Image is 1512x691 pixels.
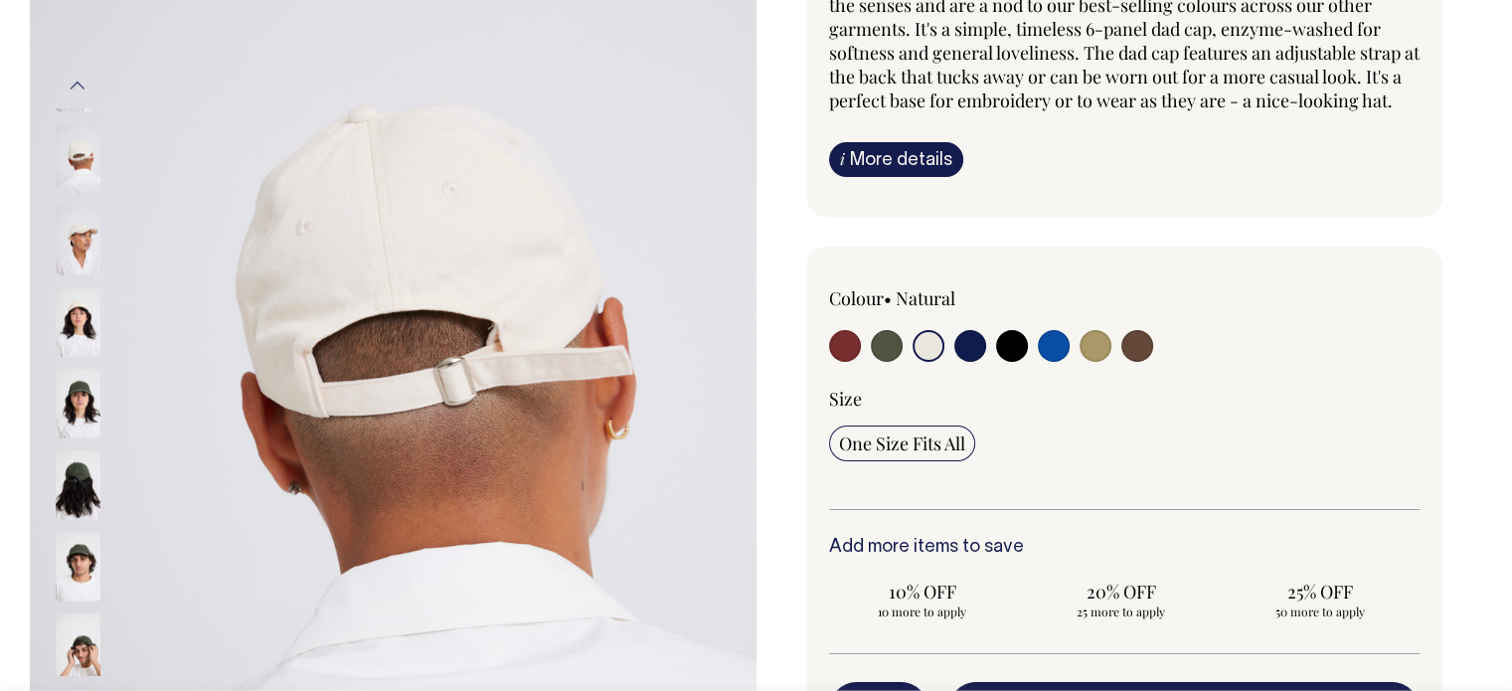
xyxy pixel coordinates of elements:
img: olive [56,532,100,602]
img: natural [56,287,100,357]
span: • [884,286,892,310]
span: 20% OFF [1038,580,1205,604]
span: 10 more to apply [839,604,1006,619]
div: Colour [829,286,1066,310]
span: i [840,148,845,169]
input: One Size Fits All [829,426,975,461]
span: One Size Fits All [839,432,965,455]
img: natural [56,206,100,275]
span: 25% OFF [1237,580,1404,604]
img: olive [56,369,100,438]
div: Size [829,387,1421,411]
img: olive [56,450,100,520]
img: olive [56,613,100,683]
span: 10% OFF [839,580,1006,604]
span: 50 more to apply [1237,604,1404,619]
button: Previous [63,64,92,108]
input: 25% OFF 50 more to apply [1227,574,1414,625]
span: 25 more to apply [1038,604,1205,619]
h6: Add more items to save [829,538,1421,558]
img: natural [56,124,100,194]
label: Natural [896,286,955,310]
input: 20% OFF 25 more to apply [1028,574,1215,625]
input: 10% OFF 10 more to apply [829,574,1016,625]
a: iMore details [829,142,963,177]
